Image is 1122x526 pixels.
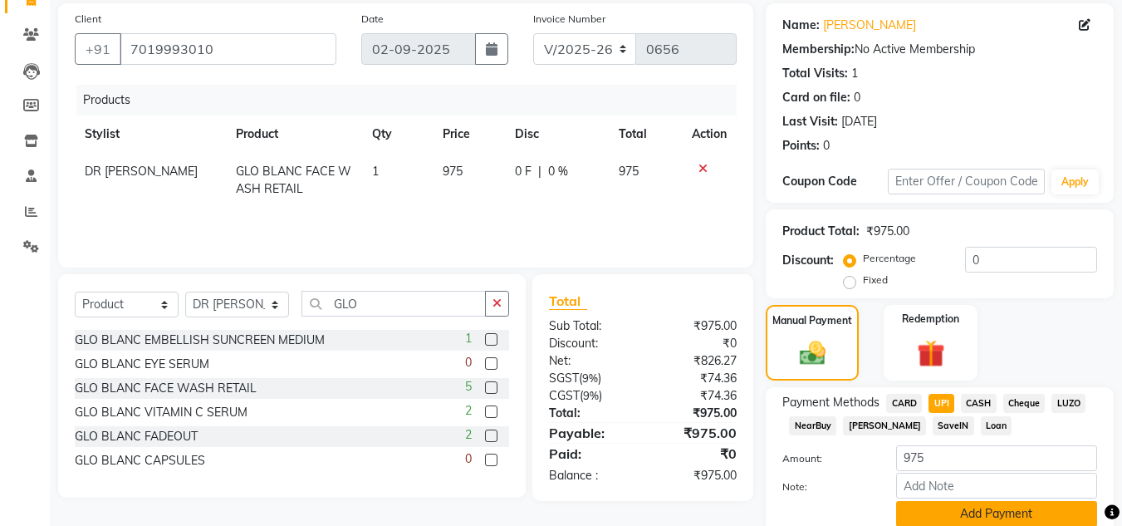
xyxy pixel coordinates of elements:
[465,354,472,371] span: 0
[75,404,247,421] div: GLO BLANC VITAMIN C SERUM
[549,388,580,403] span: CGST
[465,330,472,347] span: 1
[866,223,909,240] div: ₹975.00
[362,116,433,153] th: Qty
[548,163,568,180] span: 0 %
[537,335,643,352] div: Discount:
[682,116,737,153] th: Action
[782,394,879,411] span: Payment Methods
[465,450,472,468] span: 0
[782,89,850,106] div: Card on file:
[582,371,598,385] span: 9%
[933,416,974,435] span: SaveIN
[782,223,860,240] div: Product Total:
[643,317,749,335] div: ₹975.00
[537,405,643,422] div: Total:
[236,164,351,196] span: GLO BLANC FACE WASH RETAIL
[226,116,362,153] th: Product
[791,338,834,368] img: _cash.svg
[823,17,916,34] a: [PERSON_NAME]
[782,137,820,155] div: Points:
[465,426,472,444] span: 2
[643,467,749,484] div: ₹975.00
[643,352,749,370] div: ₹826.27
[643,423,749,443] div: ₹975.00
[120,33,336,65] input: Search by Name/Mobile/Email/Code
[782,41,1097,58] div: No Active Membership
[443,164,463,179] span: 975
[896,473,1097,499] input: Add Note
[537,467,643,484] div: Balance :
[361,12,384,27] label: Date
[886,394,922,413] span: CARD
[75,12,101,27] label: Client
[619,164,639,179] span: 975
[770,451,883,466] label: Amount:
[537,317,643,335] div: Sub Total:
[981,416,1012,435] span: Loan
[515,163,532,180] span: 0 F
[537,387,643,405] div: ( )
[782,65,848,82] div: Total Visits:
[537,352,643,370] div: Net:
[928,394,954,413] span: UPI
[75,33,121,65] button: +91
[896,445,1097,471] input: Amount
[770,479,883,494] label: Note:
[782,173,887,190] div: Coupon Code
[1003,394,1046,413] span: Cheque
[76,85,749,116] div: Products
[465,378,472,396] span: 5
[301,291,486,317] input: Search or Scan
[583,389,599,402] span: 9%
[863,273,888,288] label: Fixed
[609,116,682,153] th: Total
[643,370,749,387] div: ₹74.36
[433,116,506,153] th: Price
[643,405,749,422] div: ₹975.00
[465,402,472,420] span: 2
[823,137,830,155] div: 0
[863,251,916,266] label: Percentage
[75,428,198,445] div: GLO BLANC FADEOUT
[1051,170,1099,194] button: Apply
[643,335,749,352] div: ₹0
[537,423,643,443] div: Payable:
[843,416,926,435] span: [PERSON_NAME]
[772,313,852,328] label: Manual Payment
[1051,394,1085,413] span: LUZO
[854,89,860,106] div: 0
[549,371,579,386] span: SGST
[537,370,643,387] div: ( )
[537,444,643,464] div: Paid:
[643,444,749,464] div: ₹0
[782,252,834,269] div: Discount:
[372,164,379,179] span: 1
[909,337,953,371] img: _gift.svg
[841,113,877,130] div: [DATE]
[851,65,858,82] div: 1
[75,332,325,349] div: GLO BLANC EMBELLISH SUNCREEN MEDIUM
[85,164,198,179] span: DR [PERSON_NAME]
[75,116,226,153] th: Stylist
[75,380,257,397] div: GLO BLANC FACE WASH RETAIL
[75,356,209,373] div: GLO BLANC EYE SERUM
[961,394,997,413] span: CASH
[538,163,541,180] span: |
[643,387,749,405] div: ₹74.36
[533,12,605,27] label: Invoice Number
[75,452,205,469] div: GLO BLANC CAPSULES
[789,416,836,435] span: NearBuy
[782,113,838,130] div: Last Visit:
[782,41,855,58] div: Membership:
[505,116,609,153] th: Disc
[782,17,820,34] div: Name:
[549,292,587,310] span: Total
[902,312,959,327] label: Redemption
[888,169,1045,194] input: Enter Offer / Coupon Code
